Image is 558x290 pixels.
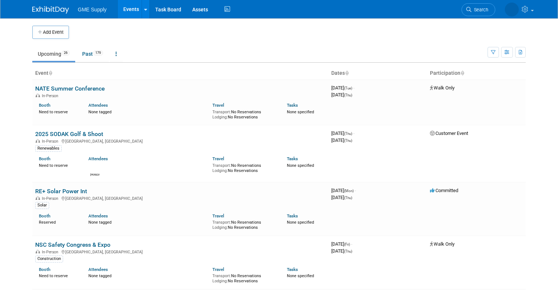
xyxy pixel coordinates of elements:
[212,213,224,219] a: Travel
[344,249,352,253] span: (Thu)
[212,272,276,283] div: No Reservations No Reservations
[36,250,40,253] img: In-Person Event
[88,219,207,225] div: None tagged
[42,250,61,254] span: In-Person
[35,145,62,152] div: Renewables
[77,47,109,61] a: Past179
[344,139,352,143] span: (Thu)
[212,115,228,120] span: Lodging:
[328,67,427,80] th: Dates
[212,225,228,230] span: Lodging:
[331,131,354,136] span: [DATE]
[287,267,298,272] a: Tasks
[39,219,77,225] div: Reserved
[355,188,356,193] span: -
[287,213,298,219] a: Tasks
[212,163,231,168] span: Transport:
[344,189,354,193] span: (Mon)
[35,249,325,254] div: [GEOGRAPHIC_DATA], [GEOGRAPHIC_DATA]
[212,108,276,120] div: No Reservations No Reservations
[212,110,231,114] span: Transport:
[32,6,69,14] img: ExhibitDay
[430,85,455,91] span: Walk Only
[212,103,224,108] a: Travel
[35,195,325,201] div: [GEOGRAPHIC_DATA], [GEOGRAPHIC_DATA]
[212,168,228,173] span: Lodging:
[460,70,464,76] a: Sort by Participation Type
[287,220,314,225] span: None specified
[78,7,107,12] span: GME Supply
[39,156,50,161] a: Booth
[93,50,103,56] span: 179
[505,3,519,16] img: Amanda Riley
[344,93,352,97] span: (Thu)
[35,131,103,137] a: 2025 SODAK Golf & Shoot
[42,139,61,144] span: In-Person
[287,156,298,161] a: Tasks
[212,219,276,230] div: No Reservations No Reservations
[471,7,488,12] span: Search
[35,241,110,248] a: NSC Safety Congress & Expo
[90,172,99,177] div: Chuck Karas
[36,139,40,143] img: In-Person Event
[88,213,108,219] a: Attendees
[35,85,105,92] a: NATE Summer Conference
[331,195,352,200] span: [DATE]
[427,67,526,80] th: Participation
[88,156,108,161] a: Attendees
[430,131,468,136] span: Customer Event
[331,137,352,143] span: [DATE]
[331,248,352,254] span: [DATE]
[36,93,40,97] img: In-Person Event
[48,70,52,76] a: Sort by Event Name
[287,274,314,278] span: None specified
[88,272,207,279] div: None tagged
[331,92,352,98] span: [DATE]
[39,108,77,115] div: Need to reserve
[88,103,108,108] a: Attendees
[331,241,352,247] span: [DATE]
[331,188,356,193] span: [DATE]
[287,110,314,114] span: None specified
[462,3,495,16] a: Search
[35,256,63,262] div: Construction
[344,196,352,200] span: (Thu)
[39,272,77,279] div: Need to reserve
[212,156,224,161] a: Travel
[344,132,352,136] span: (Thu)
[39,267,50,272] a: Booth
[212,220,231,225] span: Transport:
[212,162,276,173] div: No Reservations No Reservations
[32,26,69,39] button: Add Event
[62,50,70,56] span: 26
[88,267,108,272] a: Attendees
[353,85,354,91] span: -
[287,103,298,108] a: Tasks
[39,213,50,219] a: Booth
[39,103,50,108] a: Booth
[32,47,75,61] a: Upcoming26
[39,162,77,168] div: Need to reserve
[344,242,350,246] span: (Fri)
[353,131,354,136] span: -
[212,267,224,272] a: Travel
[430,188,458,193] span: Committed
[212,274,231,278] span: Transport:
[35,202,49,209] div: Solar
[32,67,328,80] th: Event
[345,70,349,76] a: Sort by Start Date
[331,85,354,91] span: [DATE]
[351,241,352,247] span: -
[430,241,455,247] span: Walk Only
[88,108,207,115] div: None tagged
[42,196,61,201] span: In-Person
[344,86,352,90] span: (Tue)
[35,138,325,144] div: [GEOGRAPHIC_DATA], [GEOGRAPHIC_DATA]
[287,163,314,168] span: None specified
[36,196,40,200] img: In-Person Event
[91,164,99,172] img: Chuck Karas
[35,188,87,195] a: RE+ Solar Power Int
[42,93,61,98] span: In-Person
[212,279,228,283] span: Lodging:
